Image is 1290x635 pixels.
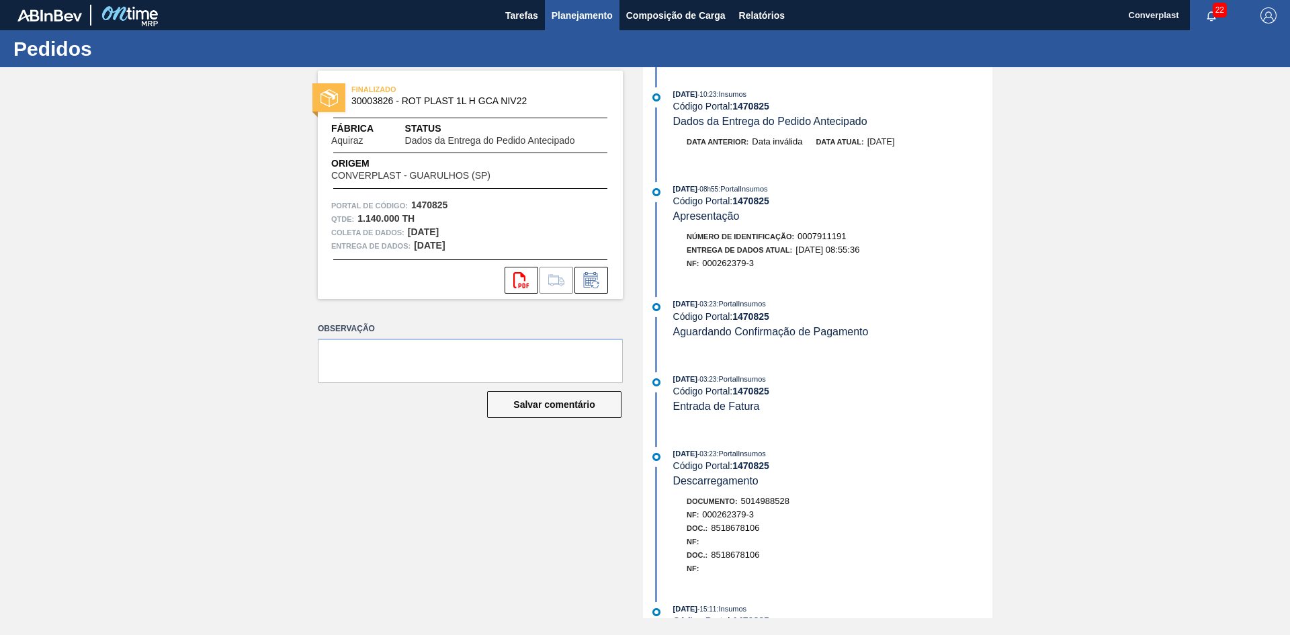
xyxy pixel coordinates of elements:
font: [DATE] [408,226,439,237]
font: Fábrica [331,123,374,134]
font: [DATE] [673,605,697,613]
img: atual [652,303,660,311]
font: 1470825 [732,196,769,206]
font: [DATE] [673,450,697,458]
font: Planejamento [552,10,613,21]
font: Apresentação [673,210,740,222]
font: Descarregamento [673,475,759,486]
font: [DATE] [673,375,697,383]
font: 8518678106 [711,550,759,560]
font: : [716,450,718,458]
font: Código Portal: [673,101,733,112]
font: Converplast [1129,10,1179,20]
font: 1.140.000 TH [357,213,415,224]
font: CONVERPLAST - GUARULHOS (SP) [331,170,490,181]
img: atual [652,378,660,386]
font: 1470825 [732,311,769,322]
img: atual [652,453,660,461]
font: Composição de Carga [626,10,726,21]
font: [DATE] 08:55:36 [795,245,859,255]
span: FINALIZADO [351,83,540,96]
font: - [697,376,699,383]
font: : [716,90,718,98]
font: 1470825 [732,460,769,471]
img: atual [652,93,660,101]
font: [DATE] [673,90,697,98]
font: 03:23 [699,300,716,308]
font: - [697,300,699,308]
font: Documento: [687,497,738,505]
font: NF: [687,564,699,573]
font: - [697,605,699,613]
img: Sair [1260,7,1277,24]
font: : [716,375,718,383]
font: Entrada de Fatura [673,400,760,412]
div: Informar alteração no pedido [574,267,608,294]
font: Insumos [718,90,746,98]
font: : [716,605,718,613]
font: 000262379-3 [702,509,754,519]
font: Relatórios [739,10,785,21]
font: Entrega de dados Atual: [687,246,792,254]
div: Ir para Composição de Carga [540,267,573,294]
font: FINALIZADO [351,85,396,93]
font: Entrega de dados: [331,242,411,250]
font: 8518678106 [711,523,759,533]
font: [DATE] [673,300,697,308]
font: 03:23 [699,376,716,383]
font: 08h55 [699,185,718,193]
font: 03:23 [699,450,716,458]
font: PortalInsumos [718,375,765,383]
img: TNhmsLtSVTkK8tSr43FrP2fwEKptu5GPRR3wAAAABJRU5ErkJggg== [17,9,82,22]
font: PortalInsumos [718,300,765,308]
font: NF: [687,511,699,519]
font: 22 [1215,5,1224,15]
font: 1470825 [411,200,448,210]
font: Portal de Código: [331,202,408,210]
font: 30003826 - ROT PLAST 1L H GCA NIV22 [351,95,527,106]
font: Número de identificação: [687,232,794,241]
font: Insumos [718,605,746,613]
font: : [352,215,355,223]
font: Salvar comentário [513,399,595,410]
font: [DATE] [867,136,895,146]
font: Código Portal: [673,311,733,322]
font: - [697,185,699,193]
font: Dados da Entrega do Pedido Antecipado [673,116,867,127]
font: NF: [687,538,699,546]
font: 1470825 [732,386,769,396]
font: [DATE] [414,240,445,251]
font: PortalInsumos [720,185,767,193]
font: Status [405,123,441,134]
button: Salvar comentário [487,391,621,418]
font: Aquiraz [331,135,363,146]
font: - [697,91,699,98]
img: atual [652,608,660,616]
font: Origem [331,158,370,169]
font: Código Portal: [673,386,733,396]
font: 0007911191 [798,231,846,241]
font: : [718,185,720,193]
button: Notificações [1190,6,1233,25]
font: Código Portal: [673,616,733,626]
font: Tarefas [505,10,538,21]
font: Data anterior: [687,138,748,146]
font: Pedidos [13,38,92,60]
font: 1470825 [732,616,769,626]
font: Doc.: [687,551,707,559]
font: : [716,300,718,308]
font: Dados da Entrega do Pedido Antecipado [405,135,575,146]
font: NF: [687,259,699,267]
font: 1470825 [732,101,769,112]
img: atual [652,188,660,196]
font: Coleta de dados: [331,228,404,237]
font: Aguardando Confirmação de Pagamento [673,326,869,337]
font: Código Portal: [673,196,733,206]
font: PortalInsumos [718,450,765,458]
span: 30003826 - ROT PLAST 1L H GCA NIV22 [351,96,595,106]
img: status [320,89,338,107]
font: Qtde [331,215,352,223]
font: 10:23 [699,91,716,98]
font: Data atual: [816,138,863,146]
font: Observação [318,324,375,333]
